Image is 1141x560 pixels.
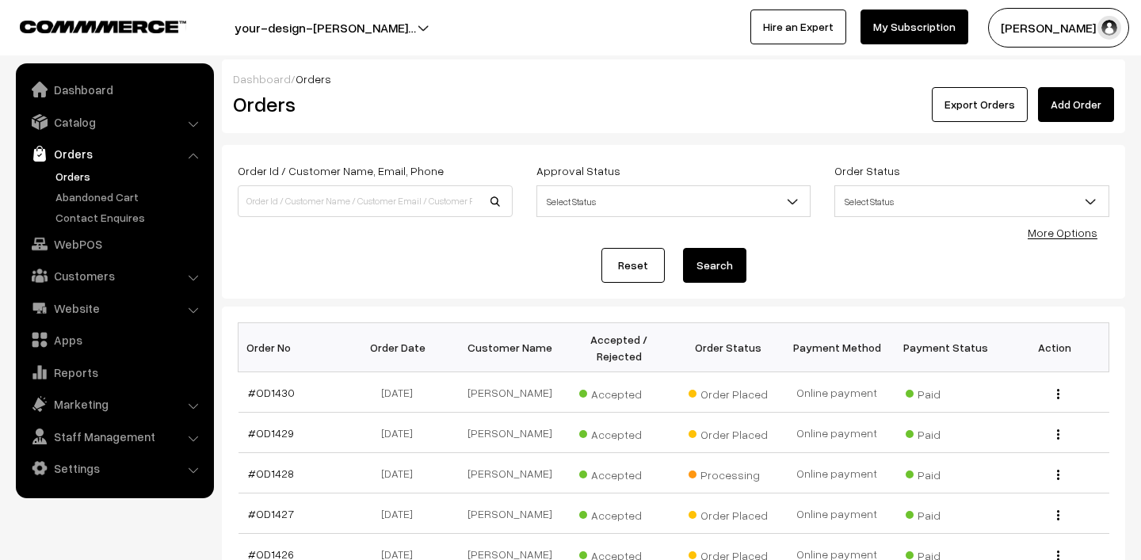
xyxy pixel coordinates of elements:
a: Reset [601,248,665,283]
div: / [233,70,1114,87]
th: Order Date [347,323,456,372]
button: Search [683,248,746,283]
a: Abandoned Cart [52,189,208,205]
a: Dashboard [233,72,291,86]
td: Online payment [782,453,891,493]
span: Paid [906,422,985,443]
span: Accepted [579,422,658,443]
img: Menu [1057,389,1059,399]
td: [PERSON_NAME] [456,413,564,453]
img: COMMMERCE [20,21,186,32]
button: [PERSON_NAME] N.P [988,8,1129,48]
a: Website [20,294,208,322]
td: [DATE] [347,453,456,493]
span: Select Status [537,188,811,215]
th: Payment Method [782,323,891,372]
span: Paid [906,382,985,402]
th: Order Status [674,323,782,372]
th: Payment Status [891,323,1000,372]
a: Settings [20,454,208,482]
span: Accepted [579,382,658,402]
img: Menu [1057,429,1059,440]
th: Accepted / Rejected [565,323,674,372]
span: Order Placed [689,503,768,524]
span: Processing [689,463,768,483]
span: Orders [296,72,331,86]
a: COMMMERCE [20,16,158,35]
span: Paid [906,503,985,524]
button: Export Orders [932,87,1028,122]
a: Customers [20,261,208,290]
span: Paid [906,463,985,483]
td: [PERSON_NAME] [456,372,564,413]
span: Select Status [834,185,1109,217]
a: Catalog [20,108,208,136]
a: Apps [20,326,208,354]
img: Menu [1057,470,1059,480]
a: Dashboard [20,75,208,104]
td: [PERSON_NAME] [456,453,564,493]
a: #OD1427 [248,507,294,520]
th: Action [1000,323,1109,372]
td: [DATE] [347,413,456,453]
label: Order Id / Customer Name, Email, Phone [238,162,444,179]
span: Order Placed [689,422,768,443]
td: Online payment [782,372,891,413]
td: Online payment [782,493,891,534]
td: [DATE] [347,493,456,534]
a: Contact Enquires [52,209,208,226]
span: Accepted [579,503,658,524]
input: Order Id / Customer Name / Customer Email / Customer Phone [238,185,513,217]
h2: Orders [233,92,511,116]
label: Approval Status [536,162,620,179]
a: Orders [52,168,208,185]
a: #OD1430 [248,386,295,399]
th: Order No [239,323,347,372]
span: Order Placed [689,382,768,402]
button: your-design-[PERSON_NAME]… [179,8,471,48]
a: #OD1428 [248,467,294,480]
td: [PERSON_NAME] [456,493,564,534]
th: Customer Name [456,323,564,372]
td: [DATE] [347,372,456,413]
label: Order Status [834,162,900,179]
a: Staff Management [20,422,208,451]
span: Select Status [536,185,811,217]
img: user [1097,16,1121,40]
a: Hire an Expert [750,10,846,44]
a: Marketing [20,390,208,418]
span: Accepted [579,463,658,483]
a: My Subscription [861,10,968,44]
a: #OD1429 [248,426,294,440]
a: WebPOS [20,230,208,258]
span: Select Status [835,188,1109,215]
a: Orders [20,139,208,168]
img: Menu [1057,510,1059,520]
a: Add Order [1038,87,1114,122]
a: Reports [20,358,208,387]
td: Online payment [782,413,891,453]
a: More Options [1028,226,1097,239]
